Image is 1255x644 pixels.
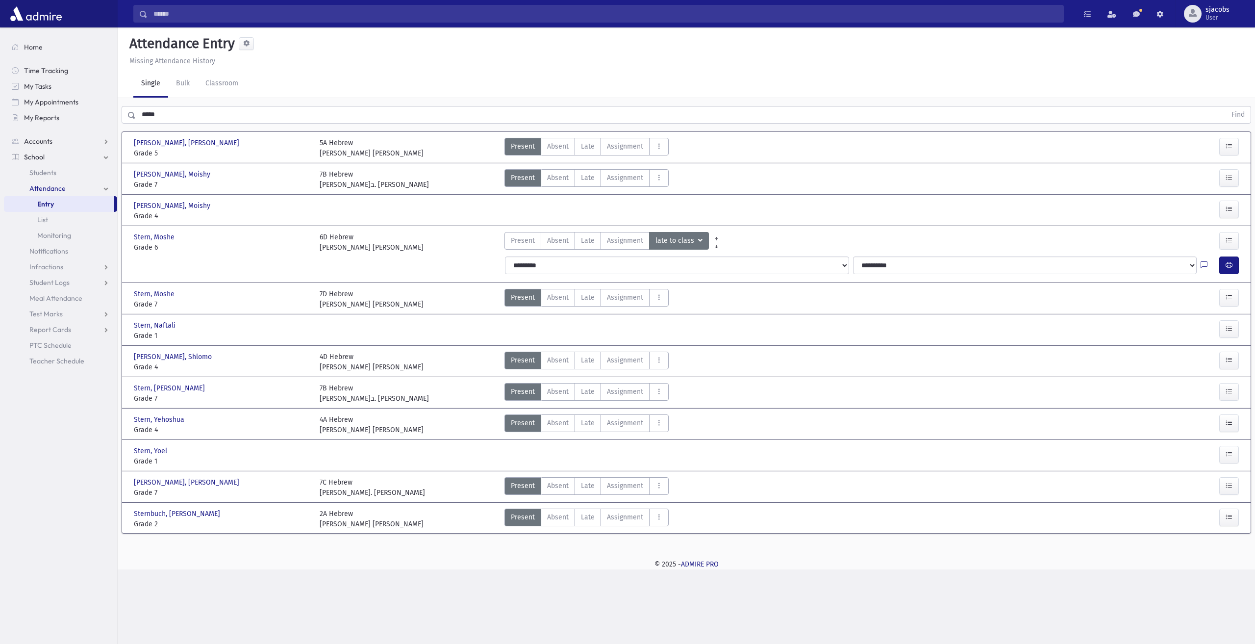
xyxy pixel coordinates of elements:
[607,418,643,428] span: Assignment
[134,488,310,498] span: Grade 7
[581,235,595,246] span: Late
[148,5,1063,23] input: Search
[24,153,45,161] span: School
[511,355,535,365] span: Present
[37,200,54,208] span: Entry
[4,78,117,94] a: My Tasks
[504,477,669,498] div: AttTypes
[134,148,310,158] span: Grade 5
[134,331,310,341] span: Grade 1
[134,393,310,404] span: Grade 7
[504,138,669,158] div: AttTypes
[4,94,117,110] a: My Appointments
[24,43,43,52] span: Home
[320,169,429,190] div: 7B Hebrew [PERSON_NAME]ב. [PERSON_NAME]
[4,322,117,337] a: Report Cards
[24,137,52,146] span: Accounts
[4,149,117,165] a: School
[134,425,310,435] span: Grade 4
[607,512,643,522] span: Assignment
[24,66,68,75] span: Time Tracking
[581,141,595,152] span: Late
[511,235,535,246] span: Present
[547,386,569,397] span: Absent
[649,232,709,250] button: late to class
[4,306,117,322] a: Test Marks
[581,481,595,491] span: Late
[134,446,169,456] span: Stern, Yoel
[168,70,198,98] a: Bulk
[134,299,310,309] span: Grade 7
[134,138,241,148] span: [PERSON_NAME], [PERSON_NAME]
[133,70,168,98] a: Single
[29,247,68,256] span: Notifications
[133,559,1239,569] div: © 2025 -
[547,292,569,303] span: Absent
[581,512,595,522] span: Late
[681,560,719,568] a: ADMIRE PRO
[504,414,669,435] div: AttTypes
[581,418,595,428] span: Late
[547,481,569,491] span: Absent
[134,320,177,331] span: Stern, Naftali
[581,386,595,397] span: Late
[134,352,214,362] span: [PERSON_NAME], Shlomo
[29,309,63,318] span: Test Marks
[511,512,535,522] span: Present
[4,275,117,290] a: Student Logs
[134,211,310,221] span: Grade 4
[547,235,569,246] span: Absent
[8,4,64,24] img: AdmirePro
[29,294,82,303] span: Meal Attendance
[4,180,117,196] a: Attendance
[320,289,424,309] div: 7D Hebrew [PERSON_NAME] [PERSON_NAME]
[134,362,310,372] span: Grade 4
[320,477,425,498] div: 7C Hebrew [PERSON_NAME]. [PERSON_NAME]
[4,259,117,275] a: Infractions
[4,228,117,243] a: Monitoring
[134,509,222,519] span: Sternbuch, [PERSON_NAME]
[4,212,117,228] a: List
[134,242,310,253] span: Grade 6
[547,512,569,522] span: Absent
[4,196,114,212] a: Entry
[1226,106,1251,123] button: Find
[134,180,310,190] span: Grade 7
[504,169,669,190] div: AttTypes
[547,141,569,152] span: Absent
[511,418,535,428] span: Present
[29,325,71,334] span: Report Cards
[4,39,117,55] a: Home
[129,57,215,65] u: Missing Attendance History
[1205,14,1230,22] span: User
[4,110,117,126] a: My Reports
[24,82,51,91] span: My Tasks
[320,232,424,253] div: 6D Hebrew [PERSON_NAME] [PERSON_NAME]
[320,509,424,529] div: 2A Hebrew [PERSON_NAME] [PERSON_NAME]
[29,168,56,177] span: Students
[511,386,535,397] span: Present
[4,165,117,180] a: Students
[607,141,643,152] span: Assignment
[29,184,66,193] span: Attendance
[607,386,643,397] span: Assignment
[320,383,429,404] div: 7B Hebrew [PERSON_NAME]ב. [PERSON_NAME]
[29,357,84,365] span: Teacher Schedule
[198,70,246,98] a: Classroom
[125,57,215,65] a: Missing Attendance History
[134,414,186,425] span: Stern, Yehoshua
[581,292,595,303] span: Late
[29,262,63,271] span: Infractions
[4,243,117,259] a: Notifications
[4,337,117,353] a: PTC Schedule
[607,481,643,491] span: Assignment
[125,35,235,52] h5: Attendance Entry
[511,173,535,183] span: Present
[1205,6,1230,14] span: sjacobs
[607,355,643,365] span: Assignment
[504,383,669,404] div: AttTypes
[581,173,595,183] span: Late
[607,235,643,246] span: Assignment
[24,98,78,106] span: My Appointments
[320,352,424,372] div: 4D Hebrew [PERSON_NAME] [PERSON_NAME]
